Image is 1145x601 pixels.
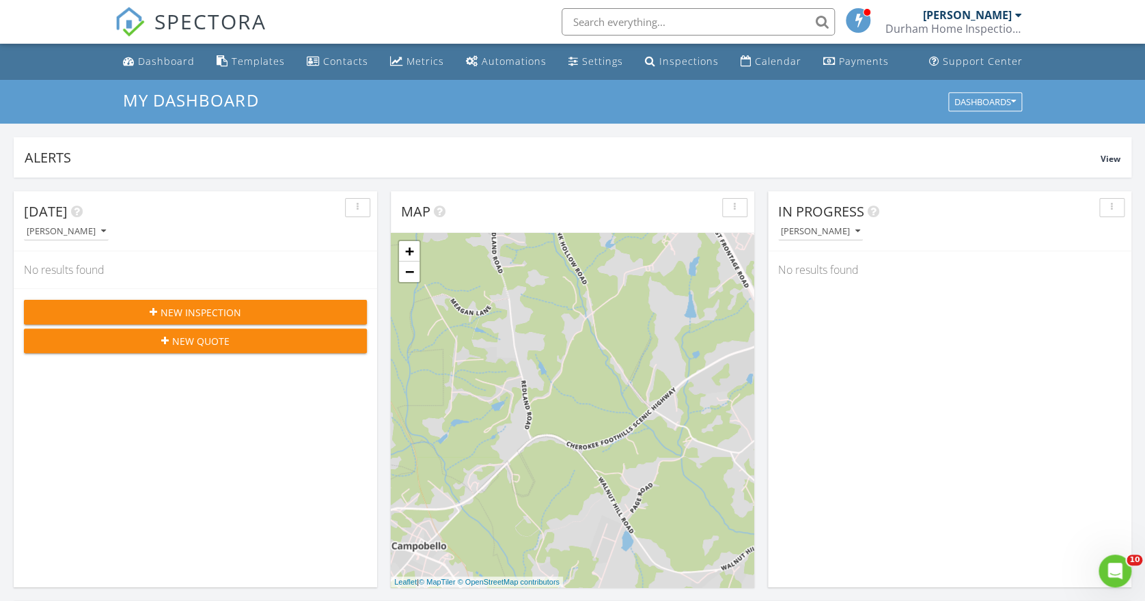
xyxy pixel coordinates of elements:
a: Templates [211,49,290,74]
div: Automations [482,55,547,68]
div: [PERSON_NAME] [27,227,106,236]
span: SPECTORA [154,7,266,36]
a: Leaflet [394,578,417,586]
a: Calendar [735,49,807,74]
div: Support Center [942,55,1022,68]
span: In Progress [778,202,864,221]
span: 10 [1127,555,1142,565]
div: Payments [839,55,889,68]
button: [PERSON_NAME] [778,223,863,241]
button: [PERSON_NAME] [24,223,109,241]
div: Dashboards [954,97,1016,107]
a: Dashboard [118,49,200,74]
div: Alerts [25,148,1101,167]
a: Metrics [385,49,450,74]
div: Contacts [323,55,368,68]
div: Templates [232,55,285,68]
div: Metrics [406,55,444,68]
span: Map [401,202,430,221]
a: Zoom out [399,262,419,282]
a: Zoom in [399,241,419,262]
a: Payments [818,49,894,74]
a: Support Center [923,49,1027,74]
div: Inspections [659,55,719,68]
a: Settings [563,49,629,74]
a: Contacts [301,49,374,74]
div: | [391,576,563,588]
span: [DATE] [24,202,68,221]
a: Inspections [639,49,724,74]
div: No results found [14,251,377,288]
span: New Inspection [161,305,241,320]
a: © OpenStreetMap contributors [458,578,560,586]
div: Calendar [755,55,801,68]
div: Durham Home Inspection LLC [885,22,1021,36]
div: [PERSON_NAME] [781,227,860,236]
img: The Best Home Inspection Software - Spectora [115,7,145,37]
button: New Quote [24,329,367,353]
button: New Inspection [24,300,367,324]
iframe: Intercom live chat [1099,555,1131,587]
a: SPECTORA [115,18,266,47]
input: Search everything... [562,8,835,36]
div: [PERSON_NAME] [922,8,1011,22]
div: Dashboard [138,55,195,68]
span: My Dashboard [123,89,258,111]
button: Dashboards [948,92,1022,111]
a: © MapTiler [419,578,456,586]
span: View [1101,153,1120,165]
div: No results found [768,251,1131,288]
span: New Quote [172,334,230,348]
div: Settings [582,55,623,68]
a: Automations (Basic) [460,49,552,74]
